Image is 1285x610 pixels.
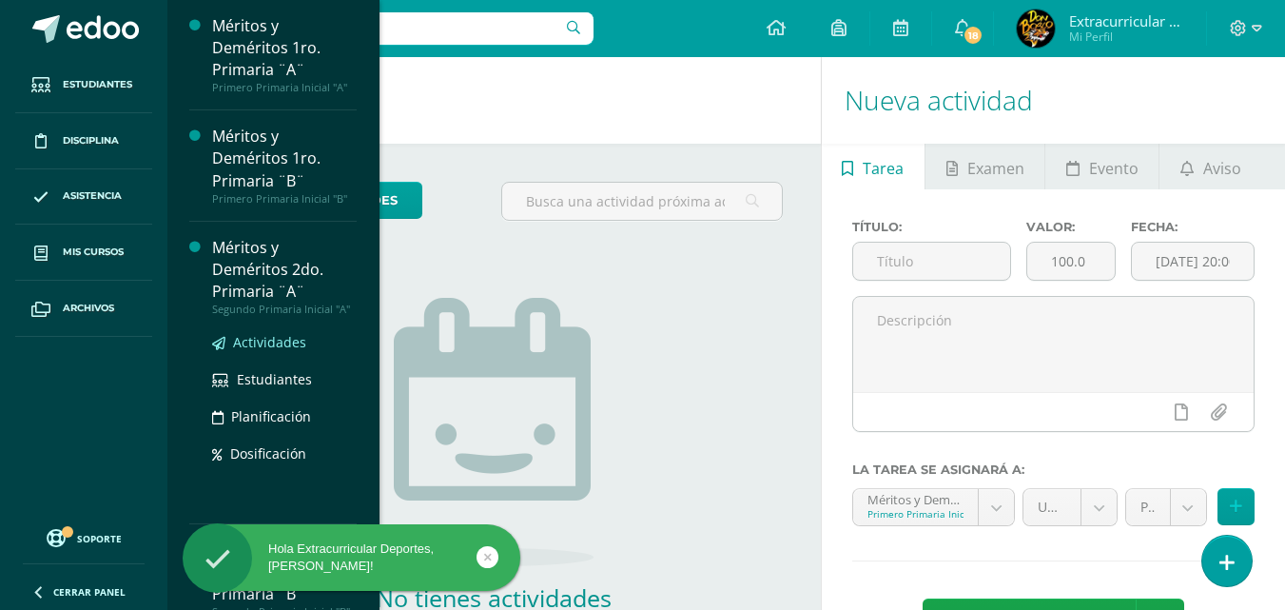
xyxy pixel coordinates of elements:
a: Disciplina [15,113,152,169]
span: Tarea [863,146,904,191]
a: Dosificación [212,443,357,464]
a: Estudiantes [15,57,152,113]
div: Segundo Primaria Inicial "A" [212,303,357,316]
span: Extracurricular Deportes [1069,11,1183,30]
span: Asistencia [63,188,122,204]
input: Puntos máximos [1027,243,1115,280]
span: Mi Perfil [1069,29,1183,45]
img: no_activities.png [394,298,594,566]
span: Examen [967,146,1024,191]
a: Méritos y Deméritos 1ro. Primaria ¨A¨ 'A'Primero Primaria Inicial [853,489,1015,525]
a: Méritos y Deméritos 2do. Primaria ¨A¨Segundo Primaria Inicial "A" [212,237,357,316]
input: Busca una actividad próxima aquí... [502,183,781,220]
h1: Actividades [190,57,798,144]
a: Méritos y Deméritos 1ro. Primaria ¨B¨Primero Primaria Inicial "B" [212,126,357,205]
div: Hola Extracurricular Deportes, [PERSON_NAME]! [183,541,520,575]
div: Primero Primaria Inicial "B" [212,192,357,206]
a: Prueba de Logro (0.0%) [1126,489,1206,525]
a: Evento [1045,144,1158,189]
a: Tarea [822,144,925,189]
span: Planificación [231,407,311,425]
img: 51daec255f9cabefddb2cff9a8f95120.png [1017,10,1055,48]
input: Título [853,243,1010,280]
a: Méritos y Deméritos 1ro. Primaria ¨A¨Primero Primaria Inicial "A" [212,15,357,94]
span: Soporte [77,532,122,545]
a: Planificación [212,405,357,427]
a: Archivos [15,281,152,337]
span: Dosificación [230,444,306,462]
a: Estudiantes [212,368,357,390]
input: Busca un usuario... [180,12,594,45]
span: Prueba de Logro (0.0%) [1140,489,1156,525]
label: La tarea se asignará a: [852,462,1255,477]
a: Soporte [23,524,145,550]
label: Valor: [1026,220,1116,234]
h1: Nueva actividad [845,57,1262,144]
a: Aviso [1159,144,1261,189]
span: Disciplina [63,133,119,148]
span: Archivos [63,301,114,316]
input: Fecha de entrega [1132,243,1254,280]
label: Fecha: [1131,220,1255,234]
span: Actividades [233,333,306,351]
a: Mis cursos [15,225,152,281]
a: Examen [925,144,1044,189]
span: Mis cursos [63,245,124,260]
span: Estudiantes [63,77,132,92]
div: Méritos y Deméritos 1ro. Primaria ¨A¨ [212,15,357,81]
span: Unidad 3 [1038,489,1066,525]
span: Evento [1089,146,1139,191]
div: Méritos y Deméritos 1ro. Primaria ¨B¨ [212,126,357,191]
span: 18 [963,25,983,46]
div: Primero Primaria Inicial [867,507,964,521]
a: Asistencia [15,169,152,226]
a: Actividades [212,331,357,353]
label: Título: [852,220,1011,234]
span: Aviso [1203,146,1241,191]
div: Méritos y Deméritos 2do. Primaria ¨A¨ [212,237,357,303]
div: Primero Primaria Inicial "A" [212,81,357,94]
span: Estudiantes [237,370,312,388]
a: Unidad 3 [1023,489,1117,525]
div: Méritos y Deméritos 1ro. Primaria ¨A¨ 'A' [867,489,964,507]
span: Cerrar panel [53,585,126,599]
